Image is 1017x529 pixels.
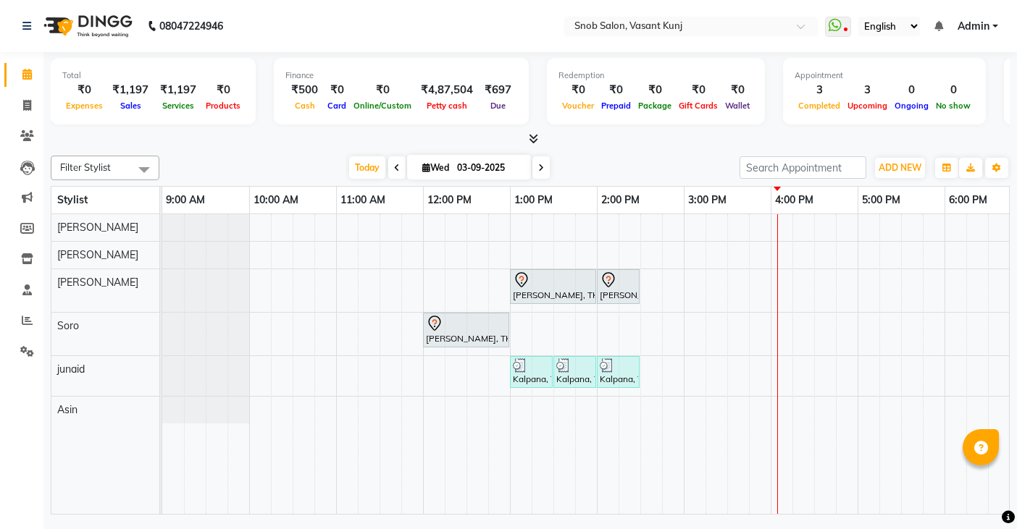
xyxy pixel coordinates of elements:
div: Kalpana, TK02, 02:00 PM-02:30 PM, Basic Papa Pedicure [598,358,638,386]
span: Soro [57,319,79,332]
span: Products [202,101,244,111]
span: Sales [117,101,145,111]
div: ₹0 [558,82,598,98]
a: 11:00 AM [337,190,389,211]
div: Redemption [558,69,753,82]
a: 5:00 PM [858,190,904,211]
span: Petty cash [423,101,471,111]
div: ₹4,87,504 [415,82,479,98]
div: ₹0 [598,82,635,98]
span: Filter Stylist [60,161,111,173]
a: 9:00 AM [162,190,209,211]
div: ₹0 [202,82,244,98]
span: Today [349,156,385,179]
span: Stylist [57,193,88,206]
a: 10:00 AM [250,190,302,211]
div: ₹0 [350,82,415,98]
div: 0 [932,82,974,98]
span: ADD NEW [879,162,921,173]
span: [PERSON_NAME] [57,221,138,234]
a: 1:00 PM [511,190,556,211]
span: Wed [419,162,453,173]
div: Finance [285,69,517,82]
span: [PERSON_NAME] [57,276,138,289]
div: Total [62,69,244,82]
span: Upcoming [844,101,891,111]
div: 3 [795,82,844,98]
span: Card [324,101,350,111]
span: Gift Cards [675,101,721,111]
a: 3:00 PM [685,190,730,211]
iframe: chat widget [956,471,1003,515]
div: Kalpana, TK02, 01:30 PM-02:00 PM, Basic Papa Pedicure [555,358,595,386]
div: ₹0 [675,82,721,98]
span: Expenses [62,101,106,111]
span: Prepaid [598,101,635,111]
input: 2025-09-03 [453,157,525,179]
a: 12:00 PM [424,190,475,211]
div: [PERSON_NAME], TK01, 12:00 PM-01:00 PM, Majirel Root Touch Up [DEMOGRAPHIC_DATA] [424,315,508,345]
div: ₹697 [479,82,517,98]
span: Package [635,101,675,111]
div: Kalpana, TK02, 01:00 PM-01:30 PM, Basic Papa Pedicure [511,358,551,386]
span: Cash [291,101,319,111]
span: [PERSON_NAME] [57,248,138,261]
span: Voucher [558,101,598,111]
a: 2:00 PM [598,190,643,211]
span: No show [932,101,974,111]
span: Online/Custom [350,101,415,111]
span: junaid [57,363,85,376]
span: Due [487,101,509,111]
button: ADD NEW [875,158,925,178]
input: Search Appointment [740,156,866,179]
div: ₹1,197 [154,82,202,98]
span: Asin [57,403,78,416]
div: ₹500 [285,82,324,98]
b: 08047224946 [159,6,223,46]
div: Appointment [795,69,974,82]
a: 6:00 PM [945,190,991,211]
div: ₹0 [62,82,106,98]
span: Wallet [721,101,753,111]
span: Ongoing [891,101,932,111]
img: logo [37,6,136,46]
div: ₹0 [721,82,753,98]
div: [PERSON_NAME], TK01, 02:00 PM-02:30 PM, Basic Mama Manicure [598,271,638,302]
div: ₹1,197 [106,82,154,98]
div: 0 [891,82,932,98]
div: ₹0 [635,82,675,98]
div: ₹0 [324,82,350,98]
span: Admin [958,19,989,34]
div: [PERSON_NAME], TK01, 01:00 PM-02:00 PM, Clean Up With Silver Skills [DEMOGRAPHIC_DATA] [511,271,595,302]
span: Services [159,101,198,111]
a: 4:00 PM [771,190,817,211]
span: Completed [795,101,844,111]
div: 3 [844,82,891,98]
